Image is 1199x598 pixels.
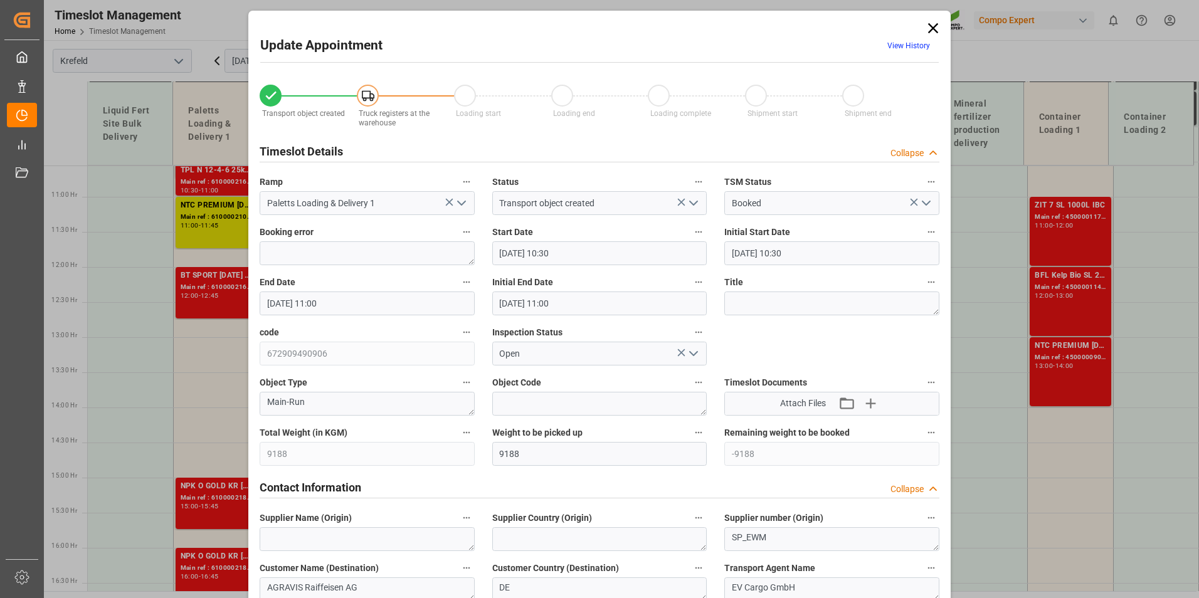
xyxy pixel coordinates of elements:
button: Weight to be picked up [690,424,707,441]
span: Status [492,176,519,189]
span: Start Date [492,226,533,239]
span: Timeslot Documents [724,376,807,389]
span: Supplier Country (Origin) [492,511,592,525]
button: Supplier number (Origin) [923,510,939,526]
textarea: SP_EWM [724,527,939,551]
a: View History [887,41,930,50]
button: TSM Status [923,174,939,190]
span: Transport object created [262,109,345,118]
button: Booking error [458,224,475,240]
span: Loading end [553,109,595,118]
button: Initial End Date [690,274,707,290]
h2: Contact Information [260,479,361,496]
span: Object Code [492,376,541,389]
button: Ramp [458,174,475,190]
span: Ramp [260,176,283,189]
textarea: Main-Run [260,392,475,416]
span: code [260,326,279,339]
input: Type to search/select [260,191,475,215]
div: Collapse [890,483,924,496]
span: Total Weight (in KGM) [260,426,347,439]
span: Inspection Status [492,326,563,339]
span: End Date [260,276,295,289]
button: open menu [916,194,934,213]
button: Supplier Country (Origin) [690,510,707,526]
button: Initial Start Date [923,224,939,240]
button: open menu [684,194,702,213]
button: Timeslot Documents [923,374,939,391]
button: open menu [451,194,470,213]
span: Truck registers at the warehouse [359,109,430,127]
button: Transport Agent Name [923,560,939,576]
span: Transport Agent Name [724,562,815,575]
span: Loading complete [650,109,711,118]
button: Total Weight (in KGM) [458,424,475,441]
span: Title [724,276,743,289]
span: Initial End Date [492,276,553,289]
button: Object Type [458,374,475,391]
button: End Date [458,274,475,290]
input: DD.MM.YYYY HH:MM [492,291,707,315]
button: Inspection Status [690,324,707,340]
button: Status [690,174,707,190]
span: Initial Start Date [724,226,790,239]
button: Remaining weight to be booked [923,424,939,441]
input: DD.MM.YYYY HH:MM [492,241,707,265]
button: open menu [684,344,702,364]
span: Customer Name (Destination) [260,562,379,575]
span: Attach Files [780,397,826,410]
input: DD.MM.YYYY HH:MM [724,241,939,265]
span: Supplier number (Origin) [724,511,823,525]
button: Object Code [690,374,707,391]
button: Title [923,274,939,290]
span: Remaining weight to be booked [724,426,850,439]
span: Booking error [260,226,314,239]
button: Start Date [690,224,707,240]
span: Supplier Name (Origin) [260,511,352,525]
span: Shipment start [747,109,798,118]
button: Customer Country (Destination) [690,560,707,576]
h2: Timeslot Details [260,143,343,160]
input: Type to search/select [492,191,707,215]
div: Collapse [890,147,924,160]
button: Customer Name (Destination) [458,560,475,576]
button: code [458,324,475,340]
span: Object Type [260,376,307,389]
button: Supplier Name (Origin) [458,510,475,526]
span: Customer Country (Destination) [492,562,619,575]
span: Loading start [456,109,501,118]
input: DD.MM.YYYY HH:MM [260,291,475,315]
span: Weight to be picked up [492,426,583,439]
span: Shipment end [845,109,892,118]
span: TSM Status [724,176,771,189]
h2: Update Appointment [260,36,383,56]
